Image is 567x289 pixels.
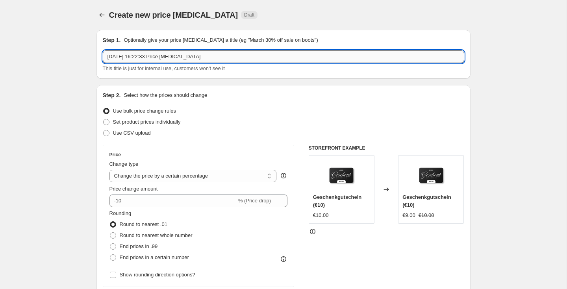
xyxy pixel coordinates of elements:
span: Use CSV upload [113,130,151,136]
span: Round to nearest .01 [120,221,167,227]
div: €9.00 [402,211,415,219]
img: 10-Gutschein-Online-Shop_80x.png [415,159,447,191]
span: Set product prices individually [113,119,181,125]
input: 30% off holiday sale [103,50,464,63]
span: End prices in a certain number [120,254,189,260]
span: Geschenkgutschein (€10) [402,194,451,208]
img: 10-Gutschein-Online-Shop_80x.png [326,159,357,191]
div: €10.00 [313,211,329,219]
span: This title is just for internal use, customers won't see it [103,65,225,71]
input: -15 [109,195,237,207]
span: End prices in .99 [120,243,158,249]
h2: Step 1. [103,36,121,44]
p: Select how the prices should change [124,91,207,99]
span: Change type [109,161,139,167]
span: Geschenkgutschein (€10) [313,194,362,208]
div: help [280,172,287,180]
span: Price change amount [109,186,158,192]
span: Round to nearest whole number [120,232,193,238]
h3: Price [109,152,121,158]
span: Show rounding direction options? [120,272,195,278]
strike: €10.00 [419,211,434,219]
h6: STOREFRONT EXAMPLE [309,145,464,151]
span: Create new price [MEDICAL_DATA] [109,11,238,19]
span: Use bulk price change rules [113,108,176,114]
p: Optionally give your price [MEDICAL_DATA] a title (eg "March 30% off sale on boots") [124,36,318,44]
span: Rounding [109,210,132,216]
span: % (Price drop) [238,198,271,204]
span: Draft [244,12,254,18]
h2: Step 2. [103,91,121,99]
button: Price change jobs [96,9,107,20]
